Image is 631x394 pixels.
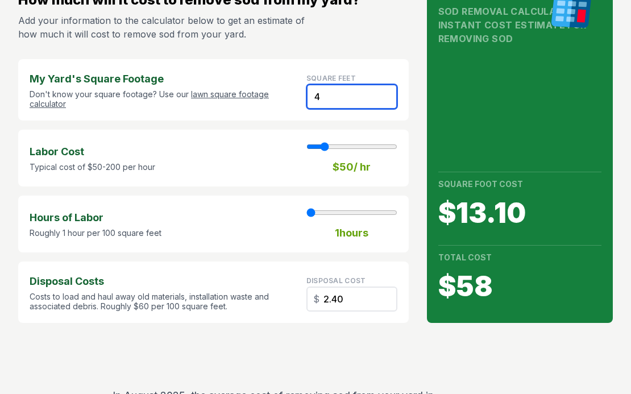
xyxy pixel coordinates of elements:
span: $ [313,292,319,306]
p: Roughly 1 hour per 100 square feet [30,228,161,238]
strong: $ 50 / hr [333,159,371,175]
label: Square Feet [306,74,356,82]
input: Square Feet [306,84,397,109]
span: $ 58 [438,273,601,300]
label: disposal cost [306,276,366,285]
strong: Total Cost [438,252,492,262]
p: Typical cost of $50-200 per hour [30,162,155,172]
span: $ 13.10 [438,200,601,227]
p: Add your information to the calculator below to get an estimate of how much it will cost to remov... [18,14,309,41]
h1: Sod Removal Calculator Instant Cost Estimate for Removing Sod [438,5,601,45]
strong: Hours of Labor [30,210,161,226]
input: Square Feet [306,287,397,312]
strong: Labor Cost [30,144,155,160]
strong: My Yard's Square Footage [30,71,293,87]
strong: 1 hours [335,225,368,241]
strong: Square Foot Cost [438,179,523,189]
a: lawn square footage calculator [30,89,269,109]
p: Don't know your square footage? Use our [30,89,293,109]
strong: Disposal Costs [30,273,297,289]
p: Costs to load and haul away old materials, installation waste and associated debris. Roughly $60 ... [30,292,297,312]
